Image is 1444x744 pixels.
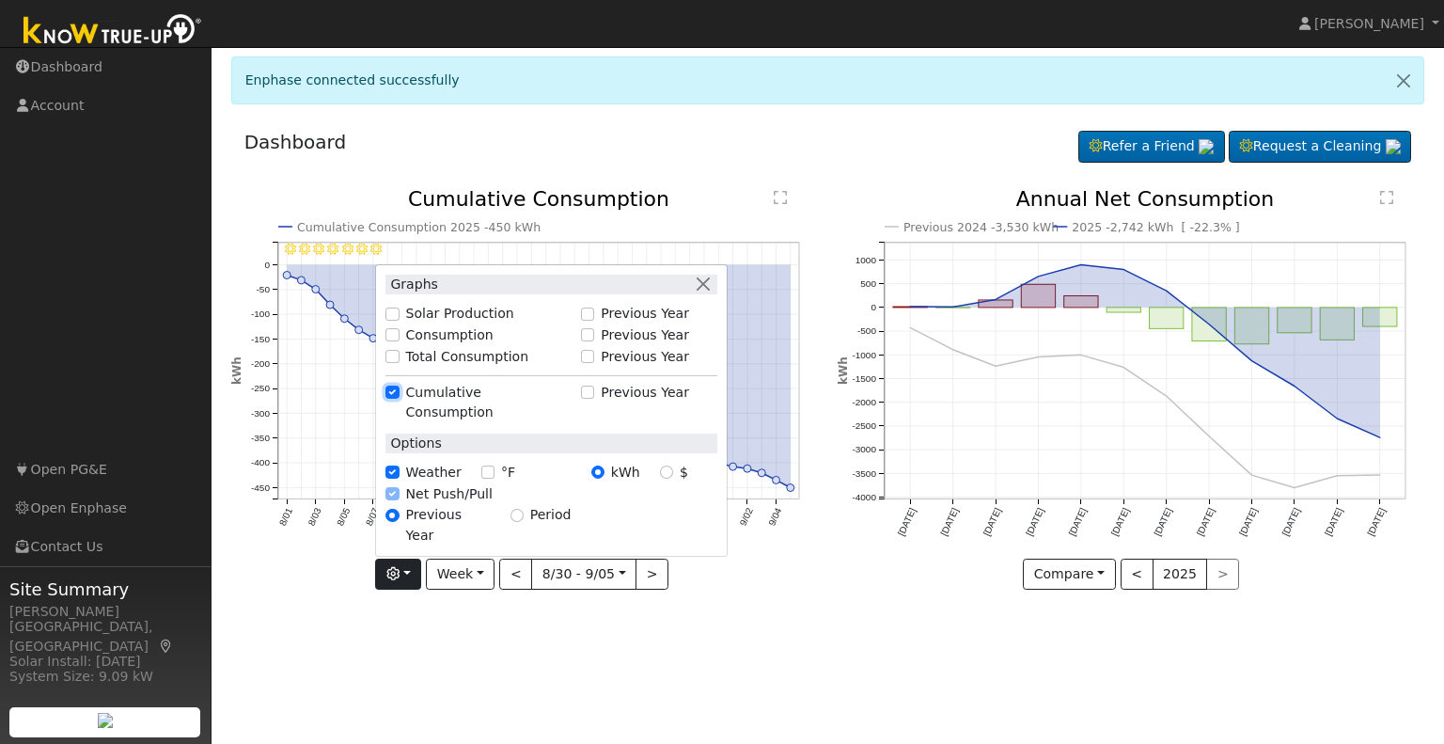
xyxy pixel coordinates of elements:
[1280,506,1302,537] text: [DATE]
[284,243,295,254] i: 8/01 - Clear
[385,350,399,363] input: Total Consumption
[406,484,493,504] label: Net Push/Pull
[385,434,441,453] label: Options
[601,347,689,367] label: Previous Year
[680,463,688,483] label: $
[251,457,270,467] text: -400
[738,506,755,528] text: 9/02
[385,328,399,341] input: Consumption
[1321,307,1355,340] rect: onclick=""
[385,307,399,320] input: Solar Production
[1023,559,1116,591] button: Compare
[1077,261,1085,268] circle: onclick=""
[341,243,353,254] i: 8/05 - Clear
[1376,434,1384,441] circle: onclick=""
[903,220,1059,234] text: Previous 2024 -3,530 kWh
[283,271,290,278] circle: onclick=""
[251,433,270,443] text: -350
[340,314,348,322] circle: onclick=""
[251,383,270,393] text: -250
[385,275,438,294] label: Graphs
[385,466,399,479] input: Weather
[581,328,594,341] input: Previous Year
[950,303,957,310] circle: onclick=""
[481,466,494,479] input: °F
[297,220,541,234] text: Cumulative Consumption 2025 -450 kWh
[369,334,377,341] circle: onclick=""
[385,386,399,399] input: Cumulative Consumption
[264,259,270,269] text: 0
[297,276,305,283] circle: onclick=""
[1067,506,1089,537] text: [DATE]
[906,324,914,331] circle: onclick=""
[1238,506,1260,537] text: [DATE]
[408,187,669,211] text: Cumulative Consumption
[938,506,960,537] text: [DATE]
[276,506,293,528] text: 8/01
[326,301,334,309] circle: onclick=""
[893,307,927,308] rect: onclick=""
[251,407,270,418] text: -300
[981,506,1003,537] text: [DATE]
[1291,382,1298,389] circle: onclick=""
[601,304,689,324] label: Previous Year
[363,506,380,528] text: 8/07
[14,10,212,53] img: Know True-Up
[1376,471,1384,479] circle: onclick=""
[406,463,462,483] label: Weather
[406,304,514,324] label: Solar Production
[1163,392,1170,400] circle: onclick=""
[1323,506,1344,537] text: [DATE]
[979,300,1012,308] rect: onclick=""
[1291,483,1298,491] circle: onclick=""
[1248,471,1256,479] circle: onclick=""
[1235,307,1269,343] rect: onclick=""
[9,617,201,657] div: [GEOGRAPHIC_DATA], [GEOGRAPHIC_DATA]
[591,466,604,479] input: kWh
[501,463,515,483] label: °F
[1363,307,1397,325] rect: onclick=""
[531,559,636,591] button: 8/30 - 9/05
[992,362,999,370] circle: onclick=""
[256,284,270,294] text: -50
[354,325,362,333] circle: onclick=""
[98,713,113,728] img: retrieve
[313,243,324,254] i: 8/03 - Clear
[601,383,689,403] label: Previous Year
[581,350,594,363] input: Previous Year
[230,356,243,385] text: kWh
[1150,307,1184,327] rect: onclick=""
[1153,506,1174,537] text: [DATE]
[853,397,877,407] text: -2000
[787,483,794,491] circle: onclick=""
[1016,187,1275,211] text: Annual Net Consumption
[853,444,877,454] text: -3000
[853,492,877,502] text: -4000
[1163,287,1170,294] circle: onclick=""
[1205,320,1213,327] circle: onclick=""
[231,56,1425,104] div: Enphase connected successfully
[510,509,524,522] input: Period
[853,420,877,431] text: -2500
[581,307,594,320] input: Previous Year
[772,476,779,483] circle: onclick=""
[774,190,787,205] text: 
[298,243,309,254] i: 8/02 - Clear
[1021,284,1055,308] rect: onclick=""
[1192,307,1226,340] rect: onclick=""
[1064,295,1098,307] rect: onclick=""
[370,243,382,254] i: 8/07 - Clear
[1077,351,1085,358] circle: onclick=""
[611,463,640,483] label: kWh
[871,302,876,312] text: 0
[744,465,751,472] circle: onclick=""
[1334,415,1342,422] circle: onclick=""
[601,325,689,345] label: Previous Year
[9,602,201,622] div: [PERSON_NAME]
[1314,16,1424,31] span: [PERSON_NAME]
[1205,432,1213,439] circle: onclick=""
[385,509,399,522] input: Previous Year
[426,559,494,591] button: Week
[1024,506,1045,537] text: [DATE]
[251,309,270,319] text: -100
